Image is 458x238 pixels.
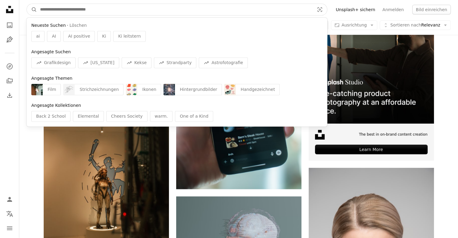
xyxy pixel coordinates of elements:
a: Grafiken [4,34,16,46]
span: Neueste Suchen [31,23,66,29]
div: Back 2 School [31,111,70,122]
form: Finden Sie Bildmaterial auf der ganzen Webseite [26,4,327,16]
button: Unsplash suchen [27,4,37,15]
img: premium_vector-1752394679026-e67b963cbd5a [63,84,75,95]
a: Kollektionen [4,75,16,87]
img: photo-1758846182916-2450a664ccd9 [164,84,175,95]
button: Ausrichtung [331,20,377,30]
span: ai [36,33,40,39]
button: Sortieren nachRelevanz [380,20,451,30]
a: Anmelden [379,5,407,14]
div: Strichzeichnungen [75,84,123,95]
img: premium_photo-1664457241825-600243040ef5 [31,84,43,95]
span: Angesagte Suchen [31,49,71,54]
div: Elemental [73,111,104,122]
span: Sortieren nach [390,23,421,27]
button: Menü [4,222,16,234]
button: Sprache [4,208,16,220]
span: Kekse [134,60,147,66]
img: premium_vector-1738857557550-07f8ae7b8745 [224,84,236,95]
span: Strandparty [167,60,192,66]
span: AI positive [68,33,90,39]
div: Handgezeichnet [236,84,280,95]
span: Ausrichtung [341,23,367,27]
a: ein computergeneriertes Bild eines menschlichen Gehirns [176,229,301,234]
img: file-1631678316303-ed18b8b5cb9cimage [315,130,325,140]
button: Bild einreichen [412,5,451,14]
div: Film [43,84,61,95]
div: Cheers Society [106,111,148,122]
a: Fotos [4,19,16,31]
div: warm. [150,111,173,122]
a: Bisherige Downloads [4,89,16,101]
span: AI [52,33,56,39]
span: Ki leitstern [118,33,141,39]
div: One of a Kind [175,111,213,122]
span: [US_STATE] [91,60,114,66]
a: Unsplash+ sichern [332,5,379,14]
button: Visuelle Suche [313,4,327,15]
span: Astrofotografie [211,60,243,66]
div: · [31,23,322,29]
a: Skulptur eines futuristischen Kriegers mit einer Fledermaus-Silhouette. [44,168,169,174]
div: Hintergrundbilder [175,84,222,95]
span: Ki [102,33,106,39]
span: Relevanz [390,22,440,28]
a: Anmelden / Registrieren [4,193,16,206]
span: The best in on-brand content creation [359,132,428,137]
div: Learn More [315,145,428,154]
span: Angesagte Kollektionen [31,103,81,108]
a: Startseite — Unsplash [4,4,16,17]
img: premium_vector-1753107438975-30d50abb6869 [126,84,137,95]
span: Grafikdesign [44,60,71,66]
a: Entdecken [4,60,16,73]
div: Ikonen [137,84,161,95]
span: Angesagte Themen [31,76,72,81]
button: Löschen [70,23,87,29]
